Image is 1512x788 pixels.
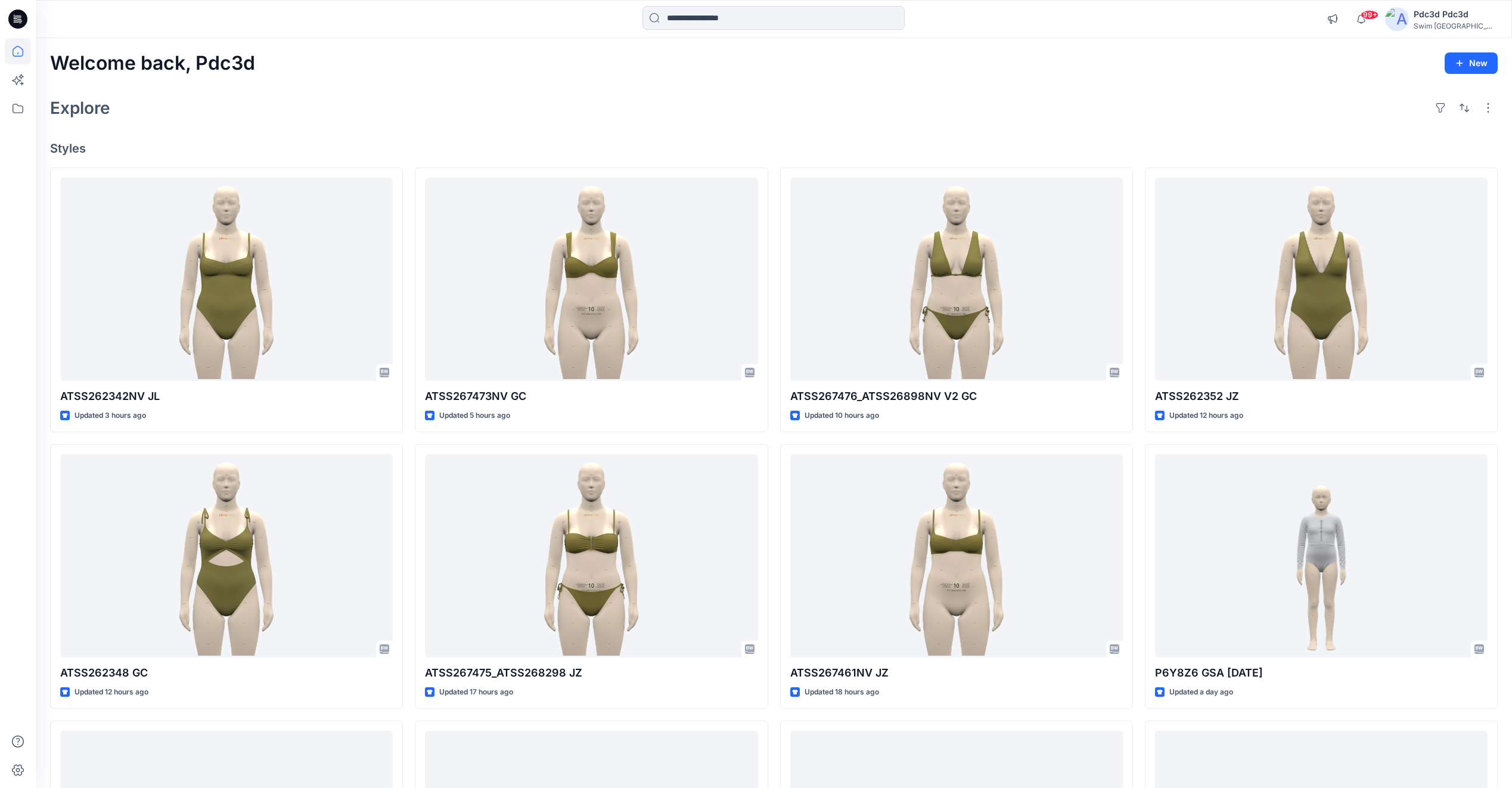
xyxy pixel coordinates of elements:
div: Pdc3d Pdc3d [1414,7,1497,21]
h2: Explore [50,98,110,117]
h4: Styles [50,141,1498,156]
a: ATSS267476_ATSS26898NV V2 GC [790,178,1123,381]
p: ATSS267476_ATSS26898NV V2 GC [790,388,1123,405]
p: Updated 12 hours ago [1169,409,1243,422]
p: Updated a day ago [1169,686,1233,699]
h2: Welcome back, Pdc3d [50,52,255,75]
img: avatar [1385,7,1409,31]
p: Updated 12 hours ago [74,686,148,699]
p: Updated 3 hours ago [74,409,146,422]
a: P6Y8Z6 GSA 2025.09.02 [1155,454,1488,657]
p: ATSS267473NV GC [425,388,757,405]
p: ATSS267475_ATSS268298 JZ [425,665,757,681]
p: ATSS262352 JZ [1155,388,1488,405]
p: Updated 17 hours ago [439,686,513,699]
p: Updated 10 hours ago [805,409,879,422]
p: ATSS262348 GC [60,665,393,681]
a: ATSS262342NV JL [60,178,393,381]
p: Updated 18 hours ago [805,686,879,699]
button: New [1445,52,1498,74]
a: ATSS267461NV JZ [790,454,1123,657]
span: 99+ [1361,10,1379,20]
a: ATSS267473NV GC [425,178,757,381]
a: ATSS267475_ATSS268298 JZ [425,454,757,657]
p: Updated 5 hours ago [439,409,510,422]
a: ATSS262348 GC [60,454,393,657]
p: ATSS262342NV JL [60,388,393,405]
p: ATSS267461NV JZ [790,665,1123,681]
p: P6Y8Z6 GSA [DATE] [1155,665,1488,681]
div: Swim [GEOGRAPHIC_DATA] [1414,21,1497,30]
a: ATSS262352 JZ [1155,178,1488,381]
